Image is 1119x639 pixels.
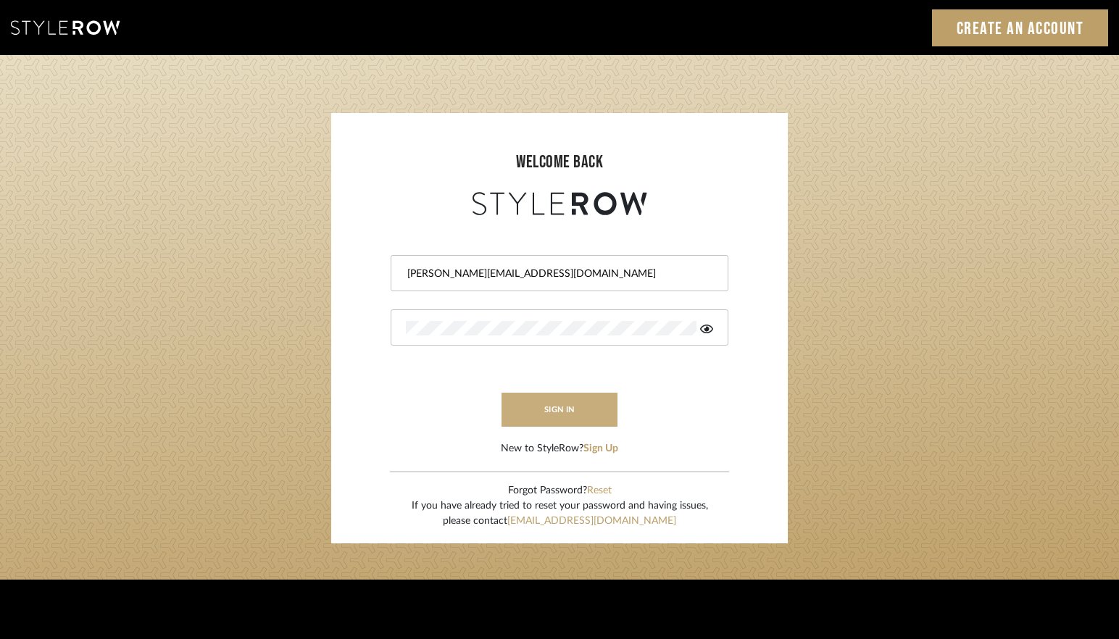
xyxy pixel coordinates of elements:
[501,441,618,456] div: New to StyleRow?
[502,393,617,427] button: sign in
[412,483,708,498] div: Forgot Password?
[507,516,676,526] a: [EMAIL_ADDRESS][DOMAIN_NAME]
[932,9,1109,46] a: Create an Account
[587,483,612,498] button: Reset
[412,498,708,529] div: If you have already tried to reset your password and having issues, please contact
[346,149,773,175] div: welcome back
[406,267,710,281] input: Email Address
[583,441,618,456] button: Sign Up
